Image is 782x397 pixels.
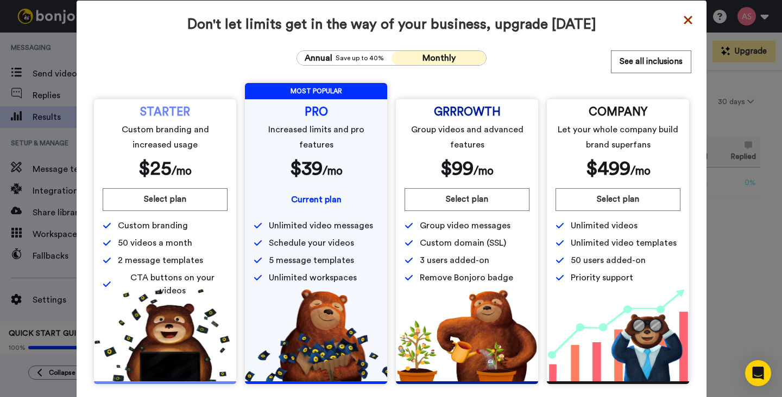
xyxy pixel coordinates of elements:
span: Priority support [571,271,633,284]
span: Custom branding and increased usage [105,122,226,152]
span: Save up to 40% [336,54,384,62]
button: Select plan [103,188,228,211]
span: $ 499 [586,159,630,178]
button: Select plan [556,188,680,211]
span: $ 25 [138,159,172,178]
img: 5112517b2a94bd7fef09f8ca13467cef.png [94,289,236,381]
span: PRO [305,108,328,117]
img: edd2fd70e3428fe950fd299a7ba1283f.png [396,289,538,381]
img: baac238c4e1197dfdb093d3ea7416ec4.png [547,289,689,381]
span: Group video messages [420,219,510,232]
span: Schedule your videos [269,236,354,249]
span: Let your whole company build brand superfans [558,122,679,152]
button: Monthly [392,51,486,65]
span: Custom domain (SSL) [420,236,506,249]
span: Group videos and advanced features [407,122,528,152]
span: /mo [630,165,651,177]
button: AnnualSave up to 40% [297,51,392,65]
span: Monthly [422,54,456,62]
button: See all inclusions [611,50,691,73]
span: Don't let limits get in the way of your business, upgrade [DATE] [92,16,691,33]
span: Annual [305,52,332,65]
img: b5b10b7112978f982230d1107d8aada4.png [245,289,387,381]
span: $ 39 [290,159,323,178]
span: 5 message templates [269,254,354,267]
span: /mo [323,165,343,177]
span: Current plan [291,195,342,204]
button: Select plan [405,188,529,211]
div: Open Intercom Messenger [745,360,771,386]
span: Custom branding [118,219,188,232]
span: Unlimited video messages [269,219,373,232]
span: /mo [474,165,494,177]
span: 3 users added-on [420,254,489,267]
span: Unlimited video templates [571,236,677,249]
span: Remove Bonjoro badge [420,271,513,284]
span: 2 message templates [118,254,203,267]
span: Unlimited workspaces [269,271,357,284]
span: GRRROWTH [434,108,501,117]
span: /mo [172,165,192,177]
span: MOST POPULAR [245,83,387,99]
span: STARTER [140,108,190,117]
span: COMPANY [589,108,647,117]
span: Increased limits and pro features [256,122,377,152]
span: CTA buttons on your videos [118,271,228,297]
span: Unlimited videos [571,219,638,232]
span: 50 videos a month [118,236,192,249]
span: 50 users added-on [571,254,646,267]
span: $ 99 [440,159,474,178]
